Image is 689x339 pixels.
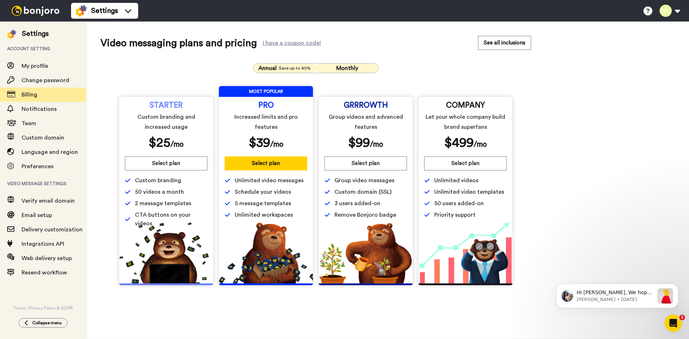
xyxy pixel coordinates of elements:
span: Annual [258,64,277,72]
img: settings-colored.svg [75,5,87,17]
span: Custom domain [22,135,64,141]
span: Language and region [22,149,78,155]
img: bj-logo-header-white.svg [9,6,62,16]
span: Let your whole company build brand superfans [426,112,506,132]
span: PRO [258,103,274,108]
span: 50 users added-on [434,199,484,208]
span: Settings [91,6,118,16]
button: Select plan [324,156,407,170]
span: My profile [22,63,48,69]
span: MOST POPULAR [219,86,313,97]
span: Increased limits and pro features [226,112,306,132]
button: Select plan [125,156,207,170]
span: Custom domain (SSL) [334,188,392,196]
button: Collapse menu [19,318,67,328]
button: Select plan [424,156,507,170]
span: COMPANY [446,103,485,108]
span: Remove Bonjoro badge [334,211,396,219]
span: Email setup [22,212,52,218]
span: CTA buttons on your videos [135,211,207,228]
span: Schedule your videos [235,188,291,196]
span: Group video messages [334,176,394,185]
span: /mo [370,141,383,148]
span: 3 users added-on [334,199,380,208]
span: Custom branding and increased usage [126,112,206,132]
button: Monthly [316,63,378,73]
span: Group videos and advanced features [326,112,406,132]
button: Select plan [225,156,307,170]
span: Unlimited video messages [235,176,304,185]
span: Collapse menu [32,320,62,326]
span: /mo [474,141,487,148]
span: Change password [22,77,69,83]
span: Monthly [336,65,358,71]
span: $ 99 [348,136,370,149]
span: Video messaging plans and pricing [100,36,257,50]
span: $ 25 [149,136,170,149]
span: Custom branding [135,176,181,185]
span: /mo [270,141,283,148]
div: Settings [22,29,49,39]
span: 50 videos a month [135,188,184,196]
img: edd2fd70e3428fe950fd299a7ba1283f.png [319,222,413,283]
button: AnnualSave up to 40% [253,63,316,73]
div: I have a coupon code! [263,41,321,45]
img: 5112517b2a94bd7fef09f8ca13467cef.png [119,222,213,283]
span: 5 message templates [235,199,291,208]
span: Notifications [22,106,57,112]
span: $ 39 [249,136,270,149]
img: baac238c4e1197dfdb093d3ea7416ec4.png [418,222,512,283]
span: STARTER [150,103,183,108]
span: 2 message templates [135,199,191,208]
span: Save up to 40% [279,65,311,71]
span: Unlimited workspaces [235,211,293,219]
span: Billing [22,92,37,98]
span: /mo [170,141,184,148]
button: See all inclusions [478,36,531,50]
span: Integrations API [22,241,64,247]
img: b5b10b7112978f982230d1107d8aada4.png [219,222,313,283]
img: settings-colored.svg [7,30,16,39]
span: GRRROWTH [344,103,388,108]
span: Unlimited video templates [434,188,504,196]
span: $ 499 [444,136,474,149]
span: Unlimited videos [434,176,478,185]
span: Preferences [22,164,53,169]
span: Delivery customization [22,227,83,232]
span: Priority support [434,211,475,219]
iframe: Intercom live chat [665,315,682,332]
span: Resend workflow [22,270,67,276]
span: 1 [679,315,685,320]
span: Verify email domain [22,198,75,204]
iframe: Intercom notifications message [545,269,689,320]
span: Web delivery setup [22,255,72,261]
span: Team [22,121,36,126]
